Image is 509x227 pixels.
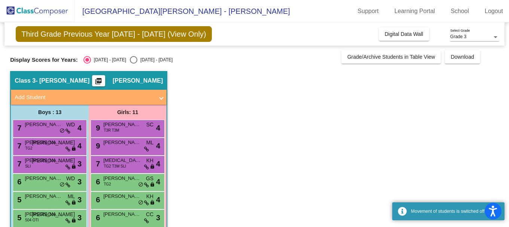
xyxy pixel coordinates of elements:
[68,193,75,200] span: ML
[10,56,78,63] span: Display Scores for Years:
[156,176,160,187] span: 4
[83,56,173,64] mat-radio-group: Select an option
[445,50,480,64] button: Download
[138,200,143,206] span: do_not_disturb_alt
[103,193,141,200] span: [PERSON_NAME]
[15,196,21,204] span: 5
[156,194,160,205] span: 4
[379,27,429,41] button: Digital Data Wall
[15,77,36,85] span: Class 3
[15,160,21,168] span: 7
[103,121,141,128] span: [PERSON_NAME]
[479,5,509,17] a: Logout
[15,142,21,150] span: 7
[94,160,100,168] span: 7
[94,178,100,186] span: 6
[25,157,62,164] span: [PERSON_NAME]
[150,164,155,170] span: lock
[25,193,62,200] span: [PERSON_NAME] Sugar
[25,175,62,182] span: [PERSON_NAME]
[146,193,153,200] span: KH
[92,75,105,86] button: Print Students Details
[71,200,76,206] span: lock
[25,121,62,128] span: [PERSON_NAME]
[146,121,153,129] span: SC
[156,140,160,151] span: 4
[94,214,100,222] span: 6
[91,56,126,63] div: [DATE] - [DATE]
[146,139,153,147] span: ML
[77,158,82,169] span: 3
[94,196,100,204] span: 6
[103,139,141,146] span: [PERSON_NAME]
[103,175,141,182] span: [PERSON_NAME]
[16,26,212,42] span: Third Grade Previous Year [DATE] - [DATE] (View Only)
[150,200,155,206] span: lock
[146,211,153,218] span: CC
[32,157,75,165] span: [PERSON_NAME]
[156,122,160,134] span: 4
[103,211,141,218] span: [PERSON_NAME]
[113,77,163,85] span: [PERSON_NAME]
[146,157,153,165] span: KH
[25,145,32,151] span: TG2
[66,175,75,182] span: WD
[341,50,441,64] button: Grade/Archive Students in Table View
[25,217,39,223] span: 504 OTI
[71,164,76,170] span: lock
[77,176,82,187] span: 3
[77,212,82,223] span: 3
[11,105,89,120] div: Boys : 13
[71,218,76,224] span: lock
[104,163,126,169] span: TG2 T3M SLI
[411,208,499,215] div: Movement of students is switched off
[77,194,82,205] span: 3
[15,178,21,186] span: 6
[138,182,143,188] span: do_not_disturb_alt
[77,122,82,134] span: 4
[25,163,31,169] span: SLI
[89,105,167,120] div: Girls: 11
[156,158,160,169] span: 4
[450,34,466,39] span: Grade 3
[36,77,89,85] span: - [PERSON_NAME]
[388,5,441,17] a: Learning Portal
[445,5,475,17] a: School
[94,124,100,132] span: 9
[32,211,75,218] span: [PERSON_NAME]
[94,142,100,150] span: 9
[104,128,119,133] span: T3R T3M
[352,5,385,17] a: Support
[66,121,75,129] span: WD
[451,54,474,60] span: Download
[385,31,423,37] span: Digital Data Wall
[146,175,153,182] span: GS
[11,90,167,105] mat-expansion-panel-header: Add Student
[25,139,62,146] span: [PERSON_NAME]
[156,212,160,223] span: 3
[104,181,111,187] span: TG2
[15,93,154,102] mat-panel-title: Add Student
[71,146,76,152] span: lock
[77,140,82,151] span: 4
[60,128,65,134] span: do_not_disturb_alt
[137,56,173,63] div: [DATE] - [DATE]
[94,77,103,88] mat-icon: picture_as_pdf
[32,139,75,147] span: [PERSON_NAME]
[75,5,290,17] span: [GEOGRAPHIC_DATA][PERSON_NAME] - [PERSON_NAME]
[103,157,141,164] span: [MEDICAL_DATA][PERSON_NAME]
[25,211,62,218] span: [PERSON_NAME]
[150,182,155,188] span: lock
[347,54,435,60] span: Grade/Archive Students in Table View
[15,124,21,132] span: 7
[60,182,65,188] span: do_not_disturb_alt
[15,214,21,222] span: 5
